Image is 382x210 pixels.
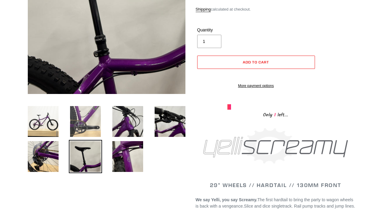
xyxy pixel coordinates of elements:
span: Add to cart [243,60,269,64]
img: Load image into Gallery viewer, DEMO BIKE: YELLI SCREAMY - Purple Haze - Large (Complete Bike) #43 [27,105,60,138]
img: Load image into Gallery viewer, DEMO BIKE: YELLI SCREAMY - Purple Haze - Large (Complete Bike) #43 [153,105,187,138]
a: More payment options [197,83,315,89]
img: Load image into Gallery viewer, DEMO BIKE: YELLI SCREAMY - Purple Haze - Large (Complete Bike) #43 [111,140,144,173]
label: Quantity [197,27,255,33]
div: Only left... [227,110,324,119]
img: Load image into Gallery viewer, DEMO BIKE: YELLI SCREAMY - Purple Haze - Large (Complete Bike) #43 [69,105,102,138]
button: Add to cart [197,56,315,69]
div: calculated at checkout. [196,6,356,12]
span: The first hardtail to bring the party to wagon wheels is back with a vengeance. [196,197,353,208]
img: Load image into Gallery viewer, DEMO BIKE: YELLI SCREAMY - Purple Haze - Large (Complete Bike) #43 [27,140,60,173]
span: 29" WHEELS // HARDTAIL // 130MM FRONT [210,182,341,189]
img: Load image into Gallery viewer, DEMO BIKE: YELLI SCREAMY - Purple Haze - Large (Complete Bike) #43 [69,140,102,173]
b: We say Yelli, you say Screamy. [196,197,258,202]
a: Shipping [196,7,211,12]
img: Load image into Gallery viewer, DEMO BIKE: YELLI SCREAMY - Purple Haze - Large (Complete Bike) #43 [111,105,144,138]
span: 1 [272,111,278,119]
